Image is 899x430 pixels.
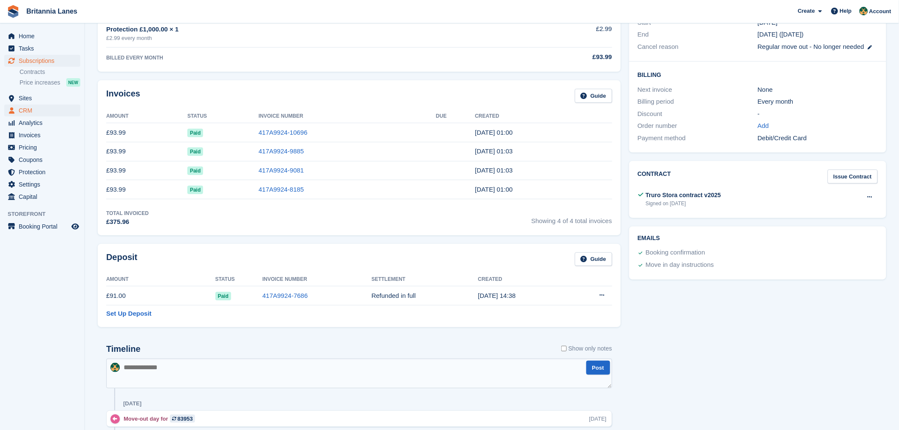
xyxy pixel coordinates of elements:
[106,142,187,161] td: £93.99
[106,217,149,227] div: £375.96
[758,133,878,143] div: Debit/Credit Card
[4,55,80,67] a: menu
[20,68,80,76] a: Contracts
[758,97,878,107] div: Every month
[828,170,878,184] a: Issue Contract
[8,210,85,218] span: Storefront
[4,141,80,153] a: menu
[478,273,569,286] th: Created
[123,400,141,407] div: [DATE]
[106,273,215,286] th: Amount
[106,209,149,217] div: Total Invoiced
[859,7,868,15] img: Nathan Kellow
[19,191,70,203] span: Capital
[646,200,721,207] div: Signed on [DATE]
[4,154,80,166] a: menu
[19,178,70,190] span: Settings
[19,221,70,232] span: Booking Portal
[478,292,516,299] time: 2025-04-30 13:38:18 UTC
[110,363,120,372] img: Nathan Kellow
[371,286,478,306] td: Refunded in full
[106,25,529,34] div: Protection £1,000.00 × 1
[106,123,187,142] td: £93.99
[475,167,513,174] time: 2025-06-14 00:03:10 UTC
[19,42,70,54] span: Tasks
[4,42,80,54] a: menu
[4,166,80,178] a: menu
[798,7,815,15] span: Create
[106,89,140,103] h2: Invoices
[4,191,80,203] a: menu
[475,147,513,155] time: 2025-07-14 00:03:59 UTC
[475,186,513,193] time: 2025-05-14 00:00:30 UTC
[758,85,878,95] div: None
[638,85,758,95] div: Next invoice
[259,110,436,123] th: Invoice Number
[758,31,804,38] span: [DATE] ([DATE])
[575,252,612,266] a: Guide
[371,273,478,286] th: Settlement
[529,20,612,47] td: £2.99
[4,105,80,116] a: menu
[436,110,475,123] th: Due
[259,147,304,155] a: 417A9924-9885
[259,167,304,174] a: 417A9924-9081
[106,252,137,266] h2: Deposit
[187,129,203,137] span: Paid
[23,4,81,18] a: Britannia Lanes
[638,109,758,119] div: Discount
[475,110,612,123] th: Created
[638,97,758,107] div: Billing period
[19,30,70,42] span: Home
[575,89,612,103] a: Guide
[531,209,612,227] span: Showing 4 of 4 total invoices
[259,186,304,193] a: 417A9924-8185
[259,129,308,136] a: 417A9924-10696
[4,92,80,104] a: menu
[758,43,864,50] span: Regular move out - No longer needed
[70,221,80,232] a: Preview store
[589,415,607,423] div: [DATE]
[638,235,878,242] h2: Emails
[187,110,259,123] th: Status
[7,5,20,18] img: stora-icon-8386f47178a22dfd0bd8f6a31ec36ba5ce8667c1dd55bd0f319d3a0aa187defe.svg
[638,133,758,143] div: Payment method
[4,30,80,42] a: menu
[178,415,193,423] div: 83953
[106,54,529,62] div: BILLED EVERY MONTH
[170,415,195,423] a: 83953
[638,70,878,79] h2: Billing
[66,78,80,87] div: NEW
[638,42,758,52] div: Cancel reason
[187,186,203,194] span: Paid
[758,121,769,131] a: Add
[106,286,215,306] td: £91.00
[869,7,891,16] span: Account
[124,415,199,423] div: Move-out day for
[646,260,714,270] div: Move in day instructions
[646,248,705,258] div: Booking confirmation
[19,141,70,153] span: Pricing
[840,7,852,15] span: Help
[263,273,372,286] th: Invoice Number
[4,178,80,190] a: menu
[19,55,70,67] span: Subscriptions
[106,180,187,199] td: £93.99
[586,361,610,375] button: Post
[4,117,80,129] a: menu
[475,129,513,136] time: 2025-08-14 00:00:50 UTC
[106,344,141,354] h2: Timeline
[106,34,529,42] div: £2.99 every month
[638,121,758,131] div: Order number
[215,273,263,286] th: Status
[758,109,878,119] div: -
[638,30,758,40] div: End
[638,170,671,184] h2: Contract
[19,166,70,178] span: Protection
[20,78,80,87] a: Price increases NEW
[561,344,612,353] label: Show only notes
[106,161,187,180] td: £93.99
[4,221,80,232] a: menu
[19,105,70,116] span: CRM
[19,117,70,129] span: Analytics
